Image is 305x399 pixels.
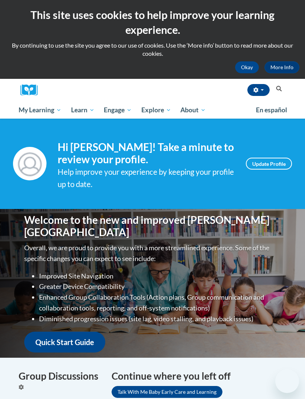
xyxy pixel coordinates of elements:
a: Talk With Me Baby Early Care and Learning [112,386,222,398]
div: Help improve your experience by keeping your profile up to date. [58,166,235,190]
img: Profile Image [13,147,46,180]
a: Cox Campus [20,84,43,96]
span: My Learning [19,106,61,115]
iframe: Button to launch messaging window [275,369,299,393]
h4: Group Discussions [19,369,100,383]
button: Okay [235,61,259,73]
li: Diminished progression issues (site lag, video stalling, and playback issues) [39,313,281,324]
span: Learn [71,106,94,115]
a: Update Profile [246,158,292,170]
a: En español [251,102,292,118]
h1: Welcome to the new and improved [PERSON_NAME][GEOGRAPHIC_DATA] [24,214,281,239]
a: More Info [264,61,299,73]
a: About [176,102,211,119]
h4: Continue where you left off [112,369,286,383]
img: Logo brand [20,84,43,96]
a: My Learning [14,102,66,119]
li: Improved Site Navigation [39,271,281,281]
a: Explore [137,102,176,119]
button: Account Settings [247,84,270,96]
button: Search [273,84,285,93]
h2: This site uses cookies to help improve your learning experience. [6,7,299,38]
div: Main menu [13,102,292,119]
a: Learn [66,102,99,119]
span: About [180,106,206,115]
span: Explore [141,106,171,115]
p: Overall, we are proud to provide you with a more streamlined experience. Some of the specific cha... [24,242,281,264]
p: By continuing to use the site you agree to our use of cookies. Use the ‘More info’ button to read... [6,41,299,58]
a: Quick Start Guide [24,332,105,353]
span: Engage [104,106,132,115]
li: Greater Device Compatibility [39,281,281,292]
a: Engage [99,102,137,119]
span: En español [256,106,287,114]
h4: Hi [PERSON_NAME]! Take a minute to review your profile. [58,141,235,166]
li: Enhanced Group Collaboration Tools (Action plans, Group communication and collaboration tools, re... [39,292,281,313]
